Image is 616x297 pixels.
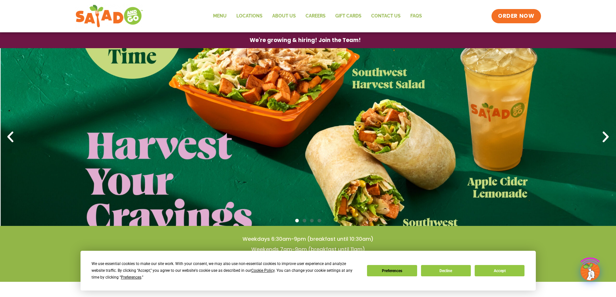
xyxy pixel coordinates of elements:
[81,251,536,291] div: Cookie Consent Prompt
[295,219,299,222] span: Go to slide 1
[498,12,534,20] span: ORDER NOW
[3,130,17,144] div: Previous slide
[421,265,471,276] button: Decline
[208,9,232,24] a: Menu
[92,260,359,281] div: We use essential cookies to make our site work. With your consent, we may also use non-essential ...
[240,33,371,48] a: We're growing & hiring! Join the Team!
[121,275,141,280] span: Preferences
[367,265,417,276] button: Preferences
[13,236,603,243] h4: Weekdays 6:30am-9pm (breakfast until 10:30am)
[251,268,275,273] span: Cookie Policy
[475,265,524,276] button: Accept
[232,9,267,24] a: Locations
[599,130,613,144] div: Next slide
[366,9,405,24] a: Contact Us
[250,37,361,43] span: We're growing & hiring! Join the Team!
[13,246,603,253] h4: Weekends 7am-9pm (breakfast until 11am)
[405,9,427,24] a: FAQs
[303,219,306,222] span: Go to slide 2
[310,219,314,222] span: Go to slide 3
[267,9,301,24] a: About Us
[208,9,427,24] nav: Menu
[75,3,144,29] img: new-SAG-logo-768×292
[318,219,321,222] span: Go to slide 4
[492,9,541,23] a: ORDER NOW
[330,9,366,24] a: GIFT CARDS
[301,9,330,24] a: Careers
